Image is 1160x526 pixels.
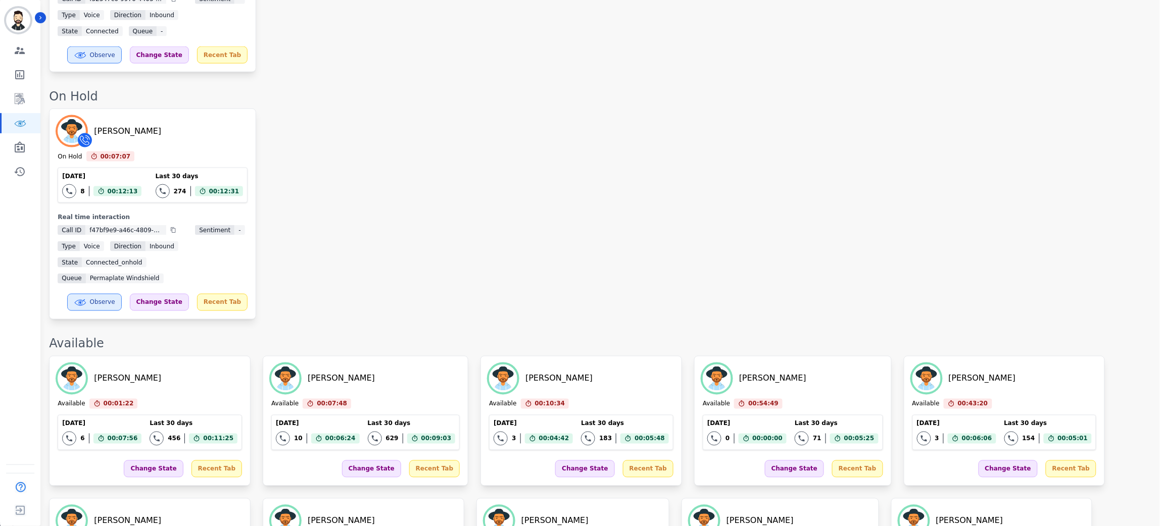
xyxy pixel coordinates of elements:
[813,435,821,443] div: 71
[157,26,167,36] span: -
[489,400,516,409] div: Available
[962,434,992,444] span: 00:06:06
[90,51,115,59] span: Observe
[765,460,824,478] div: Change State
[90,298,115,306] span: Observe
[386,435,399,443] div: 629
[308,373,375,385] div: [PERSON_NAME]
[912,364,941,393] img: Avatar
[191,460,242,478] div: Recent Tab
[58,213,248,221] div: Real time interaction
[62,419,141,428] div: [DATE]
[795,419,878,428] div: Last 30 days
[110,10,146,20] span: Direction
[294,435,303,443] div: 10
[271,400,299,409] div: Available
[912,400,940,409] div: Available
[86,274,164,284] span: Permaplate Windshield
[58,364,86,393] img: Avatar
[85,225,166,235] span: f47bf9e9-a46c-4809-adbe-05b1c22b63ef
[49,336,1150,352] div: Available
[368,419,456,428] div: Last 30 days
[276,419,359,428] div: [DATE]
[129,26,157,36] span: Queue
[130,294,189,311] div: Change State
[94,125,161,137] div: [PERSON_NAME]
[234,225,245,235] span: -
[494,419,573,428] div: [DATE]
[409,460,460,478] div: Recent Tab
[599,435,612,443] div: 183
[62,172,141,180] div: [DATE]
[707,419,787,428] div: [DATE]
[124,460,183,478] div: Change State
[168,435,180,443] div: 456
[58,26,82,36] span: State
[94,373,161,385] div: [PERSON_NAME]
[6,8,30,32] img: Bordered avatar
[703,400,730,409] div: Available
[623,460,673,478] div: Recent Tab
[82,257,146,268] span: connected_onhold
[1004,419,1092,428] div: Last 30 days
[489,364,517,393] img: Avatar
[271,364,300,393] img: Avatar
[581,419,669,428] div: Last 30 days
[197,46,248,64] div: Recent Tab
[58,152,82,162] div: On Hold
[58,10,80,20] span: Type
[80,187,84,195] div: 8
[58,241,80,251] span: Type
[844,434,875,444] span: 00:05:25
[130,46,189,64] div: Change State
[58,274,85,284] span: Queue
[703,364,731,393] img: Avatar
[80,10,104,20] span: voice
[739,373,806,385] div: [PERSON_NAME]
[203,434,233,444] span: 00:11:25
[421,434,452,444] span: 00:09:03
[58,117,86,145] img: Avatar
[209,186,239,196] span: 00:12:31
[555,460,614,478] div: Change State
[726,435,730,443] div: 0
[535,399,565,409] span: 00:10:34
[1058,434,1088,444] span: 00:05:01
[832,460,883,478] div: Recent Tab
[1023,435,1035,443] div: 154
[146,10,178,20] span: inbound
[917,419,996,428] div: [DATE]
[58,257,82,268] span: State
[935,435,939,443] div: 3
[49,88,1150,104] div: On Hold
[635,434,665,444] span: 00:05:48
[325,434,356,444] span: 00:06:24
[101,151,131,162] span: 00:07:07
[67,294,122,311] button: Observe
[753,434,783,444] span: 00:00:00
[195,225,234,235] span: Sentiment
[979,460,1038,478] div: Change State
[197,294,248,311] div: Recent Tab
[525,373,593,385] div: [PERSON_NAME]
[108,186,138,196] span: 00:12:13
[156,172,244,180] div: Last 30 days
[958,399,988,409] span: 00:43:20
[146,241,178,251] span: inbound
[110,241,146,251] span: Direction
[748,399,779,409] span: 00:54:49
[150,419,237,428] div: Last 30 days
[539,434,569,444] span: 00:04:42
[58,225,85,235] span: Call ID
[108,434,138,444] span: 00:07:56
[512,435,516,443] div: 3
[58,400,85,409] div: Available
[342,460,401,478] div: Change State
[949,373,1016,385] div: [PERSON_NAME]
[174,187,186,195] div: 274
[82,26,123,36] span: connected
[67,46,122,64] button: Observe
[80,241,104,251] span: voice
[1046,460,1096,478] div: Recent Tab
[317,399,347,409] span: 00:07:48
